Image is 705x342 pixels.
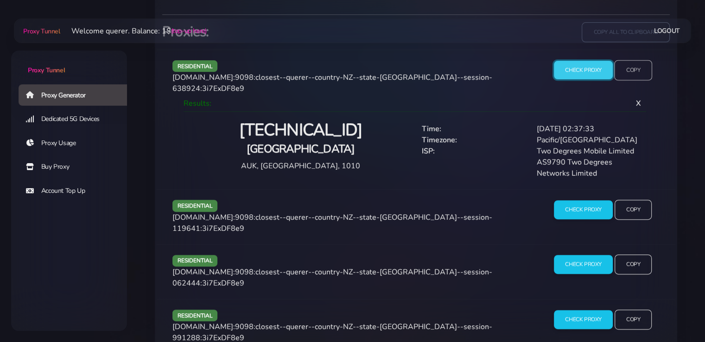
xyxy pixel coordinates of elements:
[60,25,207,37] li: Welcome querer. Balance: 1$
[171,26,207,36] a: (top-up here)
[615,254,652,274] input: Copy
[416,146,532,157] div: ISP:
[19,156,134,177] a: Buy Proxy
[172,255,218,266] span: residential
[172,310,218,321] span: residential
[554,255,613,274] input: Check Proxy
[19,108,134,130] a: Dedicated 5G Devices
[554,61,613,80] input: Check Proxy
[191,141,411,157] h4: [GEOGRAPHIC_DATA]
[615,310,652,329] input: Copy
[629,91,648,116] span: X
[184,98,211,108] span: Results:
[660,297,693,330] iframe: Webchat Widget
[416,123,532,134] div: Time:
[172,200,218,211] span: residential
[531,134,647,146] div: Pacific/[GEOGRAPHIC_DATA]
[23,27,60,36] span: Proxy Tunnel
[654,22,680,39] a: Logout
[19,133,134,154] a: Proxy Usage
[531,146,647,157] div: Two Degrees Mobile Limited
[11,51,127,75] a: Proxy Tunnel
[531,123,647,134] div: [DATE] 02:37:33
[19,84,134,106] a: Proxy Generator
[191,120,411,141] h2: [TECHNICAL_ID]
[416,134,532,146] div: Timezone:
[21,24,60,38] a: Proxy Tunnel
[531,157,647,179] div: AS9790 Two Degrees Networks Limited
[554,310,613,329] input: Check Proxy
[241,161,360,171] span: AUK, [GEOGRAPHIC_DATA], 1010
[615,200,652,220] input: Copy
[614,60,652,80] input: Copy
[554,200,613,219] input: Check Proxy
[19,180,134,202] a: Account Top Up
[172,212,492,234] span: [DOMAIN_NAME]:9098:closest--querer--country-NZ--state-[GEOGRAPHIC_DATA]--session-119641:3i7ExDF8e9
[172,267,492,288] span: [DOMAIN_NAME]:9098:closest--querer--country-NZ--state-[GEOGRAPHIC_DATA]--session-062444:3i7ExDF8e9
[172,60,218,72] span: residential
[28,66,65,75] span: Proxy Tunnel
[172,72,492,94] span: [DOMAIN_NAME]:9098:closest--querer--country-NZ--state-[GEOGRAPHIC_DATA]--session-638924:3i7ExDF8e9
